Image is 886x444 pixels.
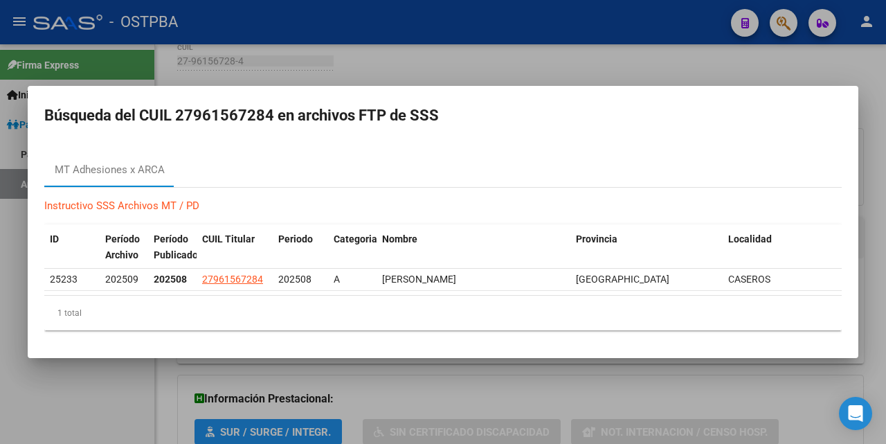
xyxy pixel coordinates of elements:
[100,224,148,270] datatable-header-cell: Período Archivo
[50,233,59,245] span: ID
[382,233,417,245] span: Nombre
[377,224,570,270] datatable-header-cell: Nombre
[382,274,456,285] span: [PERSON_NAME]
[44,103,842,129] h2: Búsqueda del CUIL 27961567284 en archivos FTP de SSS
[202,233,255,245] span: CUIL Titular
[44,224,100,270] datatable-header-cell: ID
[723,224,854,270] datatable-header-cell: Localidad
[44,199,199,212] a: Instructivo SSS Archivos MT / PD
[328,224,377,270] datatable-header-cell: Categoria
[55,162,165,178] div: MT Adhesiones x ARCA
[278,233,313,245] span: Periodo
[728,274,770,285] span: CASEROS
[570,224,723,270] datatable-header-cell: Provincia
[105,274,138,285] span: 202509
[334,233,377,245] span: Categoria
[576,274,669,285] span: [GEOGRAPHIC_DATA]
[202,274,263,285] span: 27961567284
[154,274,187,285] strong: 202508
[839,397,872,430] div: Open Intercom Messenger
[728,233,772,245] span: Localidad
[154,233,198,260] span: Período Publicado
[334,274,340,285] span: A
[105,233,140,260] span: Período Archivo
[44,296,842,330] div: 1 total
[50,274,78,285] span: 25233
[273,224,328,270] datatable-header-cell: Periodo
[148,224,197,270] datatable-header-cell: Período Publicado
[576,233,617,245] span: Provincia
[197,224,273,270] datatable-header-cell: CUIL Titular
[278,274,311,285] span: 202508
